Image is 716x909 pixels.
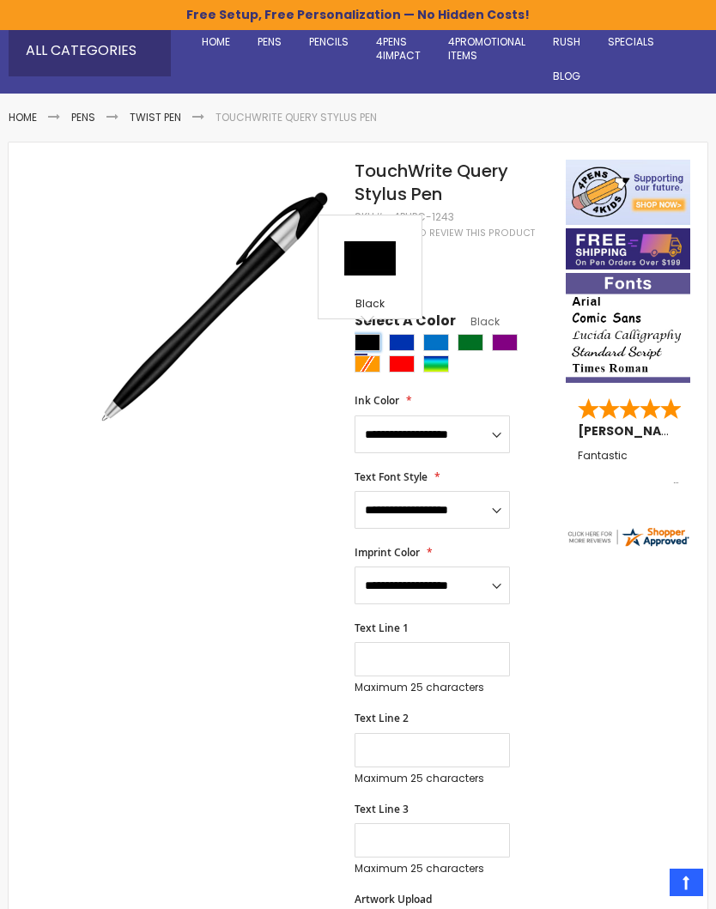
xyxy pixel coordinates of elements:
span: Pens [258,34,282,49]
a: Be the first to review this product [355,227,535,239]
span: Select A Color [355,312,456,335]
div: Blue Light [423,334,449,351]
div: Green [458,334,483,351]
span: Text Line 1 [355,621,409,635]
div: Assorted [423,355,449,373]
p: Maximum 25 characters [355,772,509,785]
span: Text Font Style [355,470,428,484]
strong: SKU [355,209,386,224]
img: touchwrite-query-stylus-pen-black_1.jpg [96,185,339,427]
a: Blog [539,59,594,94]
a: Specials [594,25,668,59]
span: 4Pens 4impact [376,34,421,63]
span: Imprint Color [355,545,420,560]
div: Black [355,334,380,351]
a: Pens [244,25,295,59]
span: Home [202,34,230,49]
span: Black [456,314,500,329]
span: Text Line 2 [355,711,409,725]
a: Twist Pen [130,110,181,124]
a: 4Pens4impact [362,25,434,73]
span: Specials [608,34,654,49]
img: 4pens.com widget logo [566,525,690,548]
li: TouchWrite Query Stylus Pen [215,111,377,124]
a: Home [9,110,37,124]
div: Black [323,297,417,314]
img: 4pens 4 kids [566,160,690,226]
img: Free shipping on orders over $199 [566,228,690,270]
span: Ink Color [355,393,399,408]
a: Pens [71,110,95,124]
img: font-personalization-examples [566,273,690,383]
span: Rush [553,34,580,49]
p: Maximum 25 characters [355,681,509,694]
div: Blue [389,334,415,351]
a: 4PROMOTIONALITEMS [434,25,539,73]
div: Red [389,355,415,373]
a: Home [188,25,244,59]
span: Blog [553,69,580,83]
span: [PERSON_NAME] [578,422,691,439]
div: 4PHPC-1243 [393,210,454,224]
div: Purple [492,334,518,351]
span: 4PROMOTIONAL ITEMS [448,34,525,63]
div: All Categories [9,25,171,76]
div: Fantastic [578,450,678,487]
span: TouchWrite Query Stylus Pen [355,159,508,206]
a: Rush [539,25,594,59]
a: Pencils [295,25,362,59]
a: 4pens.com certificate URL [566,537,690,552]
span: Pencils [309,34,349,49]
